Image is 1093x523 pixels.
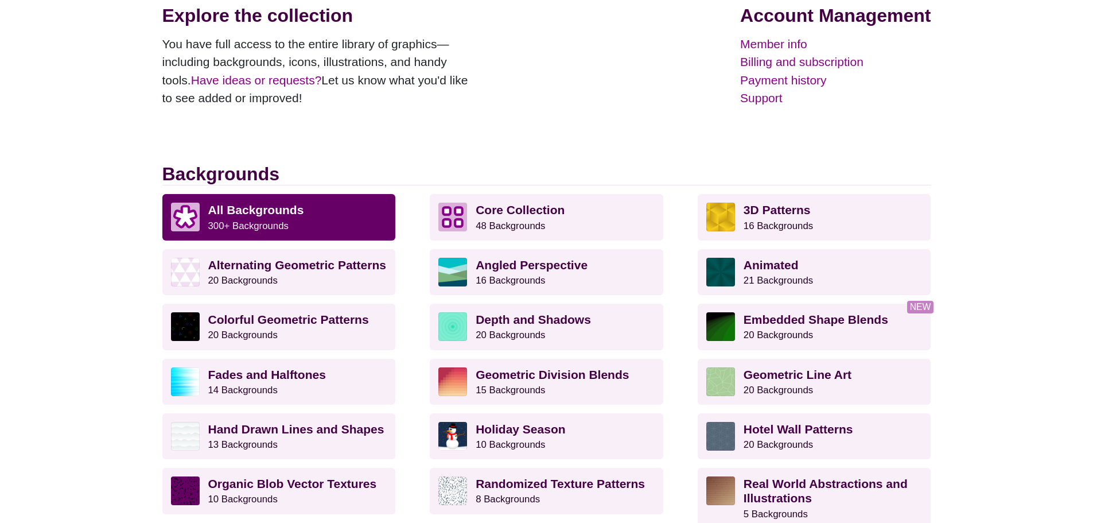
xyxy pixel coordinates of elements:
[744,439,813,450] small: 20 Backgrounds
[208,330,278,340] small: 20 Backgrounds
[191,73,322,87] a: Have ideas or requests?
[744,385,813,396] small: 20 Backgrounds
[430,359,663,405] a: Geometric Division Blends15 Backgrounds
[208,423,384,436] strong: Hand Drawn Lines and Shapes
[438,422,467,451] img: vector art snowman with black hat, branch arms, and carrot nose
[476,330,545,340] small: 20 Backgrounds
[162,249,396,295] a: Alternating Geometric Patterns20 Backgrounds
[476,385,545,396] small: 15 Backgrounds
[476,368,629,381] strong: Geometric Division Blends
[698,413,931,459] a: Hotel Wall Patterns20 Backgrounds
[706,312,735,341] img: green to black rings rippling away from corner
[430,413,663,459] a: Holiday Season10 Backgrounds
[744,258,799,272] strong: Animated
[171,312,200,341] img: a rainbow pattern of outlined geometric shapes
[208,313,369,326] strong: Colorful Geometric Patterns
[706,203,735,231] img: fancy golden cube pattern
[208,203,304,216] strong: All Backgrounds
[744,313,888,326] strong: Embedded Shape Blends
[162,163,931,185] h2: Backgrounds
[208,368,326,381] strong: Fades and Halftones
[476,494,540,505] small: 8 Backgrounds
[476,275,545,286] small: 16 Backgrounds
[706,367,735,396] img: geometric web of connecting lines
[698,359,931,405] a: Geometric Line Art20 Backgrounds
[476,258,588,272] strong: Angled Perspective
[740,89,931,107] a: Support
[430,468,663,514] a: Randomized Texture Patterns8 Backgrounds
[171,258,200,286] img: light purple and white alternating triangle pattern
[208,439,278,450] small: 13 Backgrounds
[430,249,663,295] a: Angled Perspective16 Backgrounds
[706,422,735,451] img: intersecting outlined circles formation pattern
[208,275,278,286] small: 20 Backgrounds
[744,203,811,216] strong: 3D Patterns
[162,359,396,405] a: Fades and Halftones14 Backgrounds
[162,194,396,240] a: All Backgrounds 300+ Backgrounds
[706,476,735,505] img: wooden floor pattern
[740,35,931,53] a: Member info
[171,422,200,451] img: white subtle wave background
[698,249,931,295] a: Animated21 Backgrounds
[208,494,278,505] small: 10 Backgrounds
[740,5,931,26] h2: Account Management
[438,476,467,505] img: gray texture pattern on white
[744,368,851,381] strong: Geometric Line Art
[698,304,931,350] a: Embedded Shape Blends20 Backgrounds
[744,477,908,505] strong: Real World Abstractions and Illustrations
[744,220,813,231] small: 16 Backgrounds
[744,509,808,520] small: 5 Backgrounds
[476,220,545,231] small: 48 Backgrounds
[208,258,386,272] strong: Alternating Geometric Patterns
[698,194,931,240] a: 3D Patterns16 Backgrounds
[476,439,545,450] small: 10 Backgrounds
[744,423,853,436] strong: Hotel Wall Patterns
[430,194,663,240] a: Core Collection 48 Backgrounds
[706,258,735,286] img: green rave light effect animated background
[438,258,467,286] img: abstract landscape with sky mountains and water
[740,71,931,90] a: Payment history
[438,367,467,396] img: red-to-yellow gradient large pixel grid
[208,220,289,231] small: 300+ Backgrounds
[740,53,931,71] a: Billing and subscription
[162,5,478,26] h2: Explore the collection
[171,367,200,396] img: blue lights stretching horizontally over white
[438,312,467,341] img: green layered rings within rings
[476,423,565,436] strong: Holiday Season
[744,275,813,286] small: 21 Backgrounds
[162,304,396,350] a: Colorful Geometric Patterns20 Backgrounds
[476,477,645,490] strong: Randomized Texture Patterns
[171,476,200,505] img: Purple vector splotches
[162,468,396,514] a: Organic Blob Vector Textures10 Backgrounds
[430,304,663,350] a: Depth and Shadows20 Backgrounds
[476,203,565,216] strong: Core Collection
[162,35,478,107] p: You have full access to the entire library of graphics—including backgrounds, icons, illustration...
[162,413,396,459] a: Hand Drawn Lines and Shapes13 Backgrounds
[208,477,377,490] strong: Organic Blob Vector Textures
[744,330,813,340] small: 20 Backgrounds
[476,313,591,326] strong: Depth and Shadows
[208,385,278,396] small: 14 Backgrounds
